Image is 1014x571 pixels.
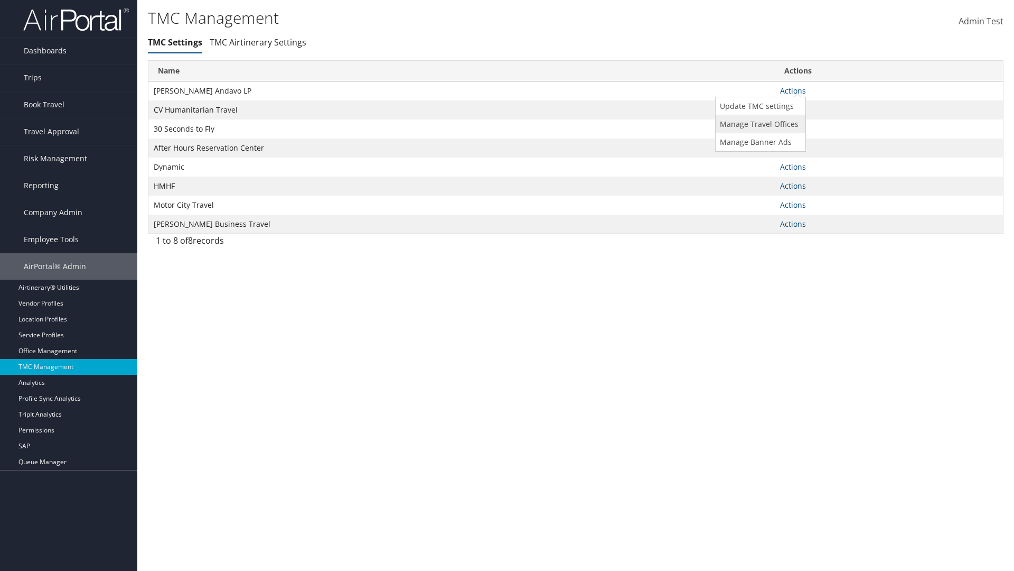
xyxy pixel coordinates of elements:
[148,100,775,119] td: CV Humanitarian Travel
[148,119,775,139] td: 30 Seconds to Fly
[959,5,1003,38] a: Admin Test
[780,219,806,229] a: Actions
[148,215,775,234] td: [PERSON_NAME] Business Travel
[24,172,59,199] span: Reporting
[148,196,775,215] td: Motor City Travel
[24,118,79,145] span: Travel Approval
[148,81,775,100] td: [PERSON_NAME] Andavo LP
[148,177,775,196] td: HMHF
[24,199,82,226] span: Company Admin
[23,7,129,32] img: airportal-logo.png
[24,253,86,280] span: AirPortal® Admin
[780,181,806,191] a: Actions
[780,86,806,96] a: Actions
[780,200,806,210] a: Actions
[716,133,803,151] a: Manage Banner Ads
[156,234,354,252] div: 1 to 8 of records
[210,36,306,48] a: TMC Airtinerary Settings
[775,61,1003,81] th: Actions
[148,7,718,29] h1: TMC Management
[148,61,775,81] th: Name: activate to sort column ascending
[716,97,803,115] a: Update TMC settings
[188,235,193,246] span: 8
[24,226,79,253] span: Employee Tools
[148,139,775,158] td: After Hours Reservation Center
[24,91,64,118] span: Book Travel
[24,38,67,64] span: Dashboards
[716,115,803,133] a: Manage Travel Offices
[959,15,1003,27] span: Admin Test
[148,36,202,48] a: TMC Settings
[24,65,42,91] span: Trips
[780,162,806,172] a: Actions
[24,145,87,172] span: Risk Management
[148,158,775,177] td: Dynamic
